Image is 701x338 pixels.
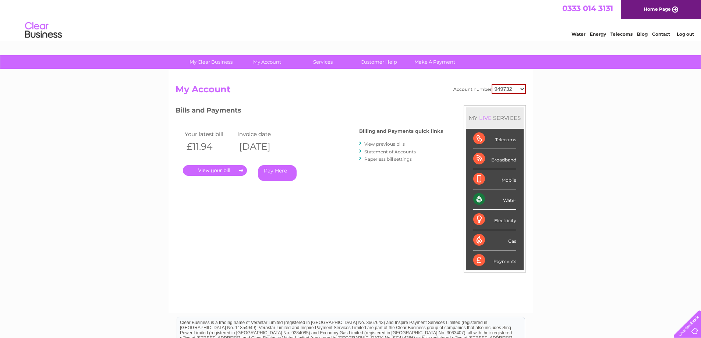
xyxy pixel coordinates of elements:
[177,4,525,36] div: Clear Business is a trading name of Verastar Limited (registered in [GEOGRAPHIC_DATA] No. 3667643...
[183,165,247,176] a: .
[176,105,443,118] h3: Bills and Payments
[478,114,493,121] div: LIVE
[25,19,62,42] img: logo.png
[293,55,353,69] a: Services
[183,139,236,154] th: £11.94
[473,210,516,230] div: Electricity
[348,55,409,69] a: Customer Help
[364,149,416,154] a: Statement of Accounts
[181,55,241,69] a: My Clear Business
[473,250,516,270] div: Payments
[183,129,236,139] td: Your latest bill
[590,31,606,37] a: Energy
[473,169,516,189] div: Mobile
[453,84,526,94] div: Account number
[359,128,443,134] h4: Billing and Payments quick links
[571,31,585,37] a: Water
[404,55,465,69] a: Make A Payment
[652,31,670,37] a: Contact
[236,129,288,139] td: Invoice date
[466,107,524,128] div: MY SERVICES
[562,4,613,13] a: 0333 014 3131
[473,129,516,149] div: Telecoms
[473,189,516,210] div: Water
[677,31,694,37] a: Log out
[258,165,297,181] a: Pay Here
[176,84,526,98] h2: My Account
[473,230,516,250] div: Gas
[610,31,633,37] a: Telecoms
[473,149,516,169] div: Broadband
[364,141,405,147] a: View previous bills
[236,139,288,154] th: [DATE]
[237,55,297,69] a: My Account
[364,156,412,162] a: Paperless bill settings
[637,31,648,37] a: Blog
